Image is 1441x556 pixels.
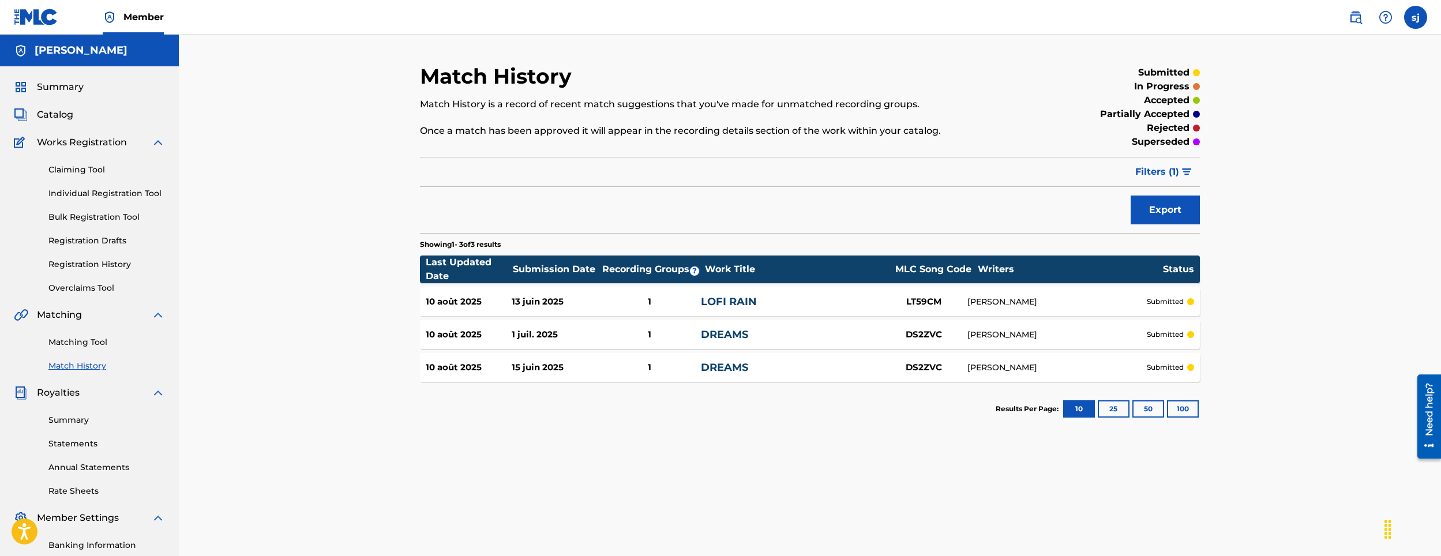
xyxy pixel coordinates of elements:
[426,328,512,341] div: 10 août 2025
[1383,501,1441,556] div: Widget de chat
[48,360,165,372] a: Match History
[701,328,748,341] a: DREAMS
[103,10,117,24] img: Top Rightsholder
[1098,400,1129,418] button: 25
[14,80,84,94] a: SummarySummary
[1135,165,1179,179] span: Filters ( 1 )
[48,282,165,294] a: Overclaims Tool
[598,328,701,341] div: 1
[881,295,967,309] div: LT59CM
[513,262,599,276] div: Submission Date
[48,438,165,450] a: Statements
[967,329,1147,341] div: [PERSON_NAME]
[37,136,127,149] span: Works Registration
[1131,196,1200,224] button: Export
[601,262,704,276] div: Recording Groups
[426,361,512,374] div: 10 août 2025
[14,386,28,400] img: Royalties
[512,361,598,374] div: 15 juin 2025
[151,511,165,525] img: expand
[420,63,577,89] h2: Match History
[14,108,28,122] img: Catalog
[48,235,165,247] a: Registration Drafts
[48,414,165,426] a: Summary
[420,239,501,250] p: Showing 1 - 3 of 3 results
[967,362,1147,374] div: [PERSON_NAME]
[1163,262,1194,276] div: Status
[1409,370,1441,463] iframe: Resource Center
[1128,157,1200,186] button: Filters (1)
[978,262,1162,276] div: Writers
[14,511,28,525] img: Member Settings
[37,108,73,122] span: Catalog
[14,108,73,122] a: CatalogCatalog
[48,211,165,223] a: Bulk Registration Tool
[1349,10,1363,24] img: search
[881,361,967,374] div: DS2ZVC
[1134,80,1189,93] p: in progress
[1100,107,1189,121] p: partially accepted
[1167,400,1199,418] button: 100
[890,262,977,276] div: MLC Song Code
[705,262,890,276] div: Work Title
[37,386,80,400] span: Royalties
[598,295,701,309] div: 1
[14,9,58,25] img: MLC Logo
[1383,501,1441,556] iframe: Chat Widget
[35,44,127,57] h5: samy jebari
[1182,168,1192,175] img: filter
[48,461,165,474] a: Annual Statements
[1132,400,1164,418] button: 50
[14,136,29,149] img: Works Registration
[37,308,82,322] span: Matching
[151,136,165,149] img: expand
[512,295,598,309] div: 13 juin 2025
[426,295,512,309] div: 10 août 2025
[1147,121,1189,135] p: rejected
[37,511,119,525] span: Member Settings
[512,328,598,341] div: 1 juil. 2025
[420,97,1020,111] p: Match History is a record of recent match suggestions that you've made for unmatched recording gr...
[14,308,28,322] img: Matching
[48,187,165,200] a: Individual Registration Tool
[1379,512,1397,547] div: Glisser
[1379,10,1393,24] img: help
[48,164,165,176] a: Claiming Tool
[1144,93,1189,107] p: accepted
[967,296,1147,308] div: [PERSON_NAME]
[701,295,757,308] a: LOFI RAIN
[881,328,967,341] div: DS2ZVC
[1138,66,1189,80] p: submitted
[14,80,28,94] img: Summary
[1147,296,1184,307] p: submitted
[151,308,165,322] img: expand
[426,256,512,283] div: Last Updated Date
[1147,362,1184,373] p: submitted
[996,404,1061,414] p: Results Per Page:
[151,386,165,400] img: expand
[48,336,165,348] a: Matching Tool
[1404,6,1427,29] div: User Menu
[14,44,28,58] img: Accounts
[48,485,165,497] a: Rate Sheets
[1147,329,1184,340] p: submitted
[690,266,699,276] span: ?
[48,539,165,551] a: Banking Information
[37,80,84,94] span: Summary
[123,10,164,24] span: Member
[48,258,165,271] a: Registration History
[1132,135,1189,149] p: superseded
[1374,6,1397,29] div: Help
[598,361,701,374] div: 1
[1063,400,1095,418] button: 10
[420,124,1020,138] p: Once a match has been approved it will appear in the recording details section of the work within...
[1344,6,1367,29] a: Public Search
[701,361,748,374] a: DREAMS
